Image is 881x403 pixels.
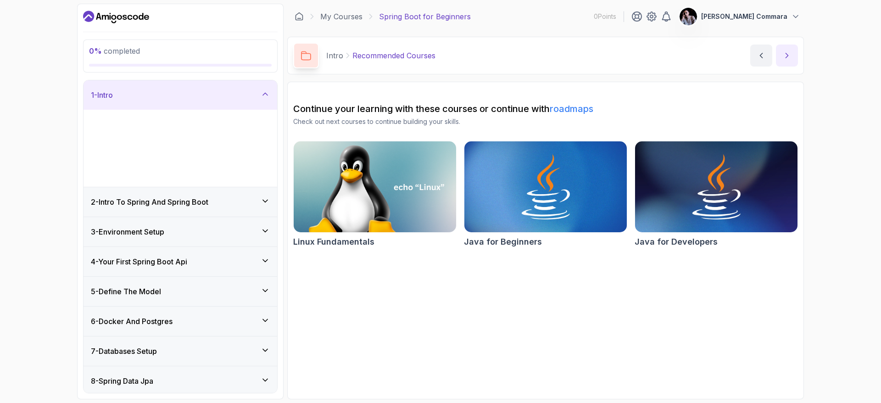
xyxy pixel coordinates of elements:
[83,10,149,24] a: Dashboard
[91,226,164,237] h3: 3 - Environment Setup
[91,90,113,101] h3: 1 - Intro
[91,375,153,386] h3: 8 - Spring Data Jpa
[89,46,102,56] span: 0 %
[701,12,787,21] p: [PERSON_NAME] Commara
[91,256,187,267] h3: 4 - Your First Spring Boot Api
[293,117,798,126] p: Check out next courses to continue building your skills.
[635,141,798,248] a: Java for Developers cardJava for Developers
[91,346,157,357] h3: 7 - Databases Setup
[89,46,140,56] span: completed
[293,141,457,248] a: Linux Fundamentals cardLinux Fundamentals
[680,8,697,25] img: user profile image
[84,247,277,276] button: 4-Your First Spring Boot Api
[91,196,208,207] h3: 2 - Intro To Spring And Spring Boot
[679,7,800,26] button: user profile image[PERSON_NAME] Commara
[464,141,627,248] a: Java for Beginners cardJava for Beginners
[84,336,277,366] button: 7-Databases Setup
[379,11,471,22] p: Spring Boot for Beginners
[635,141,797,232] img: Java for Developers card
[84,187,277,217] button: 2-Intro To Spring And Spring Boot
[91,286,161,297] h3: 5 - Define The Model
[294,141,456,232] img: Linux Fundamentals card
[776,45,798,67] button: next content
[635,235,718,248] h2: Java for Developers
[91,316,173,327] h3: 6 - Docker And Postgres
[84,80,277,110] button: 1-Intro
[352,50,435,61] p: Recommended Courses
[295,12,304,21] a: Dashboard
[464,141,627,232] img: Java for Beginners card
[84,277,277,306] button: 5-Define The Model
[84,366,277,396] button: 8-Spring Data Jpa
[84,217,277,246] button: 3-Environment Setup
[293,235,374,248] h2: Linux Fundamentals
[550,103,593,114] a: roadmaps
[326,50,343,61] p: Intro
[84,307,277,336] button: 6-Docker And Postgres
[750,45,772,67] button: previous content
[594,12,616,21] p: 0 Points
[293,102,798,115] h2: Continue your learning with these courses or continue with
[464,235,542,248] h2: Java for Beginners
[320,11,362,22] a: My Courses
